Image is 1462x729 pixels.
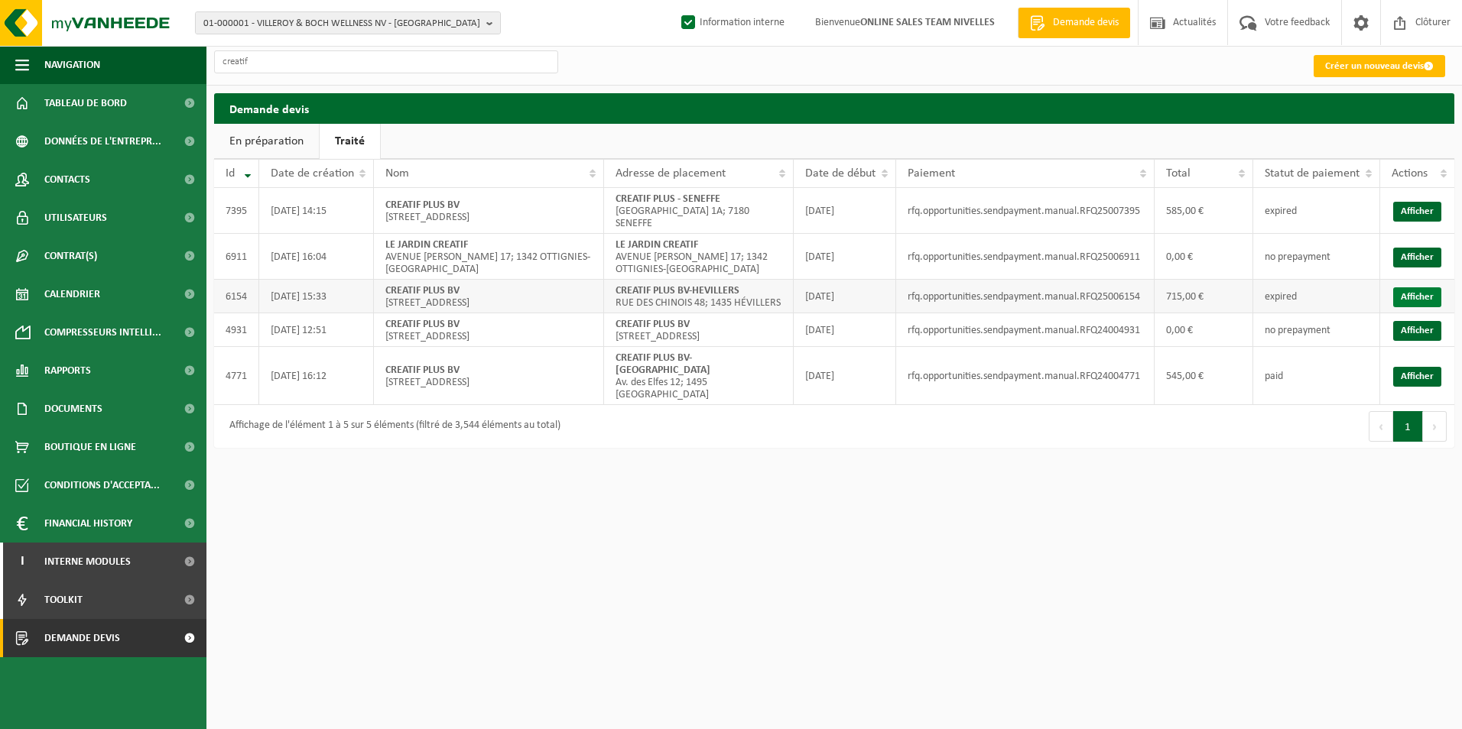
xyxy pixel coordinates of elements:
[1393,202,1441,222] a: Afficher
[1155,280,1253,313] td: 715,00 €
[1392,167,1428,180] span: Actions
[1155,347,1253,405] td: 545,00 €
[1393,321,1441,341] a: Afficher
[604,188,794,234] td: [GEOGRAPHIC_DATA] 1A; 7180 SENEFFE
[385,285,460,296] strong: CREATIF PLUS BV
[44,543,131,581] span: Interne modules
[794,234,896,280] td: [DATE]
[203,12,480,35] span: 01-000001 - VILLEROY & BOCH WELLNESS NV - [GEOGRAPHIC_DATA]
[44,352,91,390] span: Rapports
[896,280,1155,313] td: rfq.opportunities.sendpayment.manual.RFQ25006154
[44,199,107,237] span: Utilisateurs
[214,188,259,234] td: 7395
[794,188,896,234] td: [DATE]
[794,280,896,313] td: [DATE]
[385,239,468,251] strong: LE JARDIN CREATIF
[15,543,29,581] span: I
[604,234,794,280] td: AVENUE [PERSON_NAME] 17; 1342 OTTIGNIES-[GEOGRAPHIC_DATA]
[616,285,739,296] strong: CREATIF PLUS BV-HEVILLERS
[1265,291,1297,303] span: expired
[374,280,603,313] td: [STREET_ADDRESS]
[385,199,460,211] strong: CREATIF PLUS BV
[44,160,90,199] span: Contacts
[259,188,374,234] td: [DATE] 14:15
[214,234,259,280] td: 6911
[604,280,794,313] td: RUE DES CHINOIS 48; 1435 HÉVILLERS
[1393,367,1441,387] a: Afficher
[1393,287,1441,307] a: Afficher
[805,167,876,180] span: Date de début
[616,352,710,376] strong: CREATIF PLUS BV-[GEOGRAPHIC_DATA]
[616,167,726,180] span: Adresse de placement
[44,122,161,160] span: Données de l'entrepr...
[1393,411,1423,442] button: 1
[604,347,794,405] td: Av. des Elfes 12; 1495 [GEOGRAPHIC_DATA]
[385,167,409,180] span: Nom
[214,313,259,347] td: 4931
[616,239,698,251] strong: LE JARDIN CREATIF
[1265,167,1360,180] span: Statut de paiement
[374,313,603,347] td: [STREET_ADDRESS]
[271,167,354,180] span: Date de création
[44,46,100,84] span: Navigation
[195,11,501,34] button: 01-000001 - VILLEROY & BOCH WELLNESS NV - [GEOGRAPHIC_DATA]
[1314,55,1445,77] a: Créer un nouveau devis
[222,413,560,440] div: Affichage de l'élément 1 à 5 sur 5 éléments (filtré de 3,544 éléments au total)
[214,50,558,73] input: Chercher
[1155,188,1253,234] td: 585,00 €
[604,313,794,347] td: [STREET_ADDRESS]
[44,313,161,352] span: Compresseurs intelli...
[226,167,235,180] span: Id
[1155,234,1253,280] td: 0,00 €
[1369,411,1393,442] button: Previous
[44,237,97,275] span: Contrat(s)
[44,428,136,466] span: Boutique en ligne
[44,390,102,428] span: Documents
[616,193,720,205] strong: CREATIF PLUS - SENEFFE
[44,581,83,619] span: Toolkit
[860,17,995,28] strong: ONLINE SALES TEAM NIVELLES
[678,11,785,34] label: Information interne
[259,234,374,280] td: [DATE] 16:04
[896,234,1155,280] td: rfq.opportunities.sendpayment.manual.RFQ25006911
[214,280,259,313] td: 6154
[896,313,1155,347] td: rfq.opportunities.sendpayment.manual.RFQ24004931
[374,347,603,405] td: [STREET_ADDRESS]
[214,124,319,159] a: En préparation
[616,319,690,330] strong: CREATIF PLUS BV
[44,275,100,313] span: Calendrier
[1393,248,1441,267] a: Afficher
[214,93,1454,123] h2: Demande devis
[1155,313,1253,347] td: 0,00 €
[794,313,896,347] td: [DATE]
[1265,251,1330,263] span: no prepayment
[374,188,603,234] td: [STREET_ADDRESS]
[1265,325,1330,336] span: no prepayment
[1265,371,1283,382] span: paid
[1265,206,1297,217] span: expired
[44,619,120,657] span: Demande devis
[320,124,380,159] a: Traité
[44,466,160,504] span: Conditions d'accepta...
[794,347,896,405] td: [DATE]
[44,84,127,122] span: Tableau de bord
[214,347,259,405] td: 4771
[385,319,460,330] strong: CREATIF PLUS BV
[1423,411,1447,442] button: Next
[44,504,132,543] span: Financial History
[1018,8,1130,38] a: Demande devis
[374,234,603,280] td: AVENUE [PERSON_NAME] 17; 1342 OTTIGNIES-[GEOGRAPHIC_DATA]
[896,188,1155,234] td: rfq.opportunities.sendpayment.manual.RFQ25007395
[259,313,374,347] td: [DATE] 12:51
[259,347,374,405] td: [DATE] 16:12
[908,167,955,180] span: Paiement
[1166,167,1191,180] span: Total
[385,364,460,376] strong: CREATIF PLUS BV
[896,347,1155,405] td: rfq.opportunities.sendpayment.manual.RFQ24004771
[259,280,374,313] td: [DATE] 15:33
[1049,15,1122,31] span: Demande devis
